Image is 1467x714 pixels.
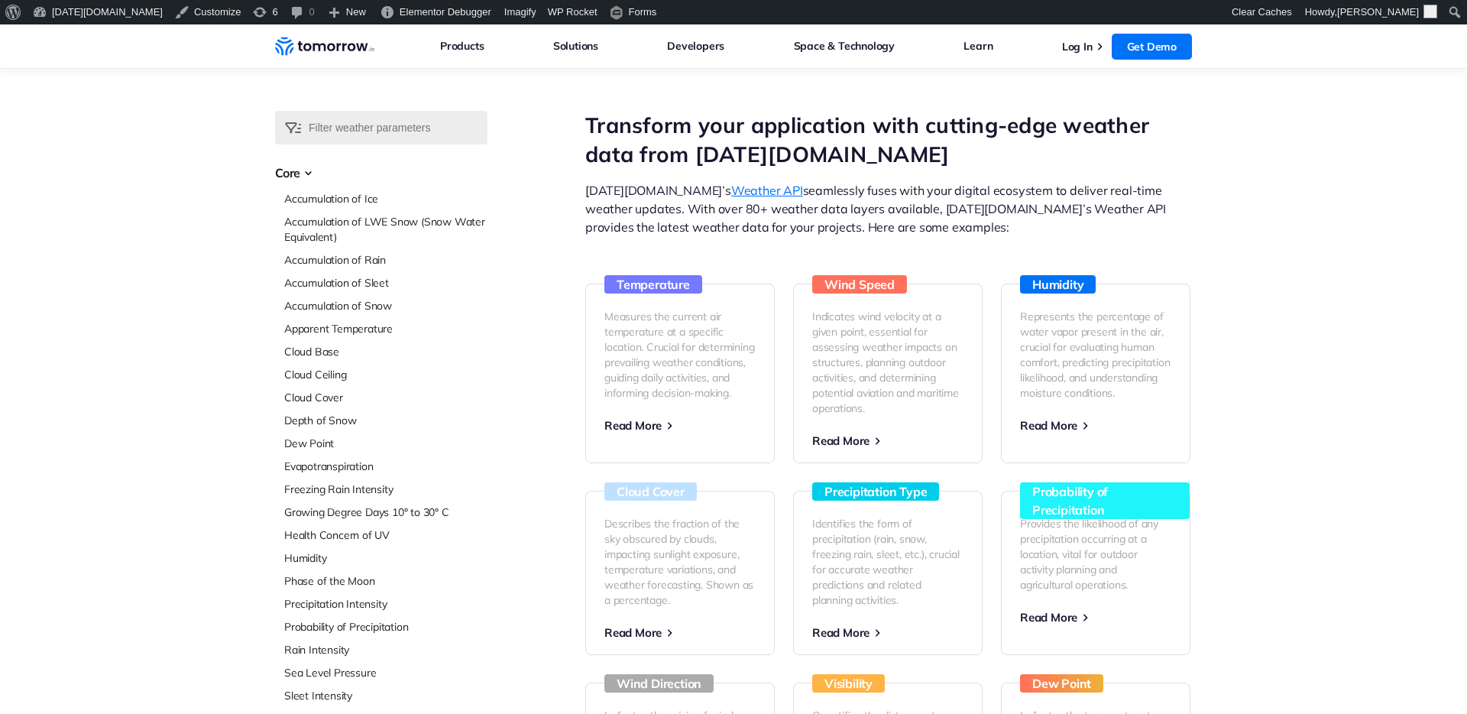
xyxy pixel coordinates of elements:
[284,688,487,703] a: Sleet Intensity
[284,436,487,451] a: Dew Point
[1020,482,1190,519] h3: Probability of Precipitation
[1020,674,1103,693] h3: Dew Point
[284,482,487,497] a: Freezing Rain Intensity
[284,642,487,657] a: Rain Intensity
[284,550,487,566] a: Humidity
[585,491,775,655] a: Cloud Cover Describes the fraction of the sky obscured by clouds, impacting sunlight exposure, te...
[667,36,724,56] a: Developers
[284,665,487,680] a: Sea Level Pressure
[604,418,662,433] span: Read More
[284,619,487,634] a: Probability of Precipitation
[284,344,487,359] a: Cloud Base
[440,36,484,56] a: Products
[604,309,756,401] p: Measures the current air temperature at a specific location. Crucial for determining prevailing w...
[812,275,907,294] h3: Wind Speed
[1001,284,1190,463] a: Humidity Represents the percentage of water vapor present in the air, crucial for evaluating huma...
[1020,516,1171,592] p: Provides the likelihood of any precipitation occurring at a location, vital for outdoor activity ...
[585,181,1192,236] p: [DATE][DOMAIN_NAME]’s seamlessly fuses with your digital ecosystem to deliver real-time weather u...
[284,252,487,268] a: Accumulation of Rain
[1112,34,1192,60] a: Get Demo
[812,482,939,501] h3: Precipitation Type
[284,505,487,520] a: Growing Degree Days 10° to 30° C
[284,413,487,428] a: Depth of Snow
[284,191,487,206] a: Accumulation of Ice
[284,298,487,313] a: Accumulation of Snow
[284,390,487,405] a: Cloud Cover
[275,164,487,182] h3: Core
[284,214,487,245] a: Accumulation of LWE Snow (Snow Water Equivalent)
[793,491,983,655] a: Precipitation Type Identifies the form of precipitation (rain, snow, freezing rain, sleet, etc.),...
[604,275,702,294] h3: Temperature
[585,111,1192,169] h1: Transform your application with cutting-edge weather data from [DATE][DOMAIN_NAME]
[731,183,803,198] a: Weather API
[1020,275,1096,294] h3: Humidity
[1020,610,1077,625] span: Read More
[604,516,756,608] p: Describes the fraction of the sky obscured by clouds, impacting sunlight exposure, temperature va...
[284,459,487,474] a: Evapotranspiration
[604,625,662,640] span: Read More
[963,36,993,56] a: Learn
[275,111,487,144] input: Filter weather parameters
[1020,309,1171,401] p: Represents the percentage of water vapor present in the air, crucial for evaluating human comfort...
[1337,6,1419,18] span: [PERSON_NAME]
[794,36,895,56] a: Space & Technology
[604,482,697,501] h3: Cloud Cover
[1001,491,1190,655] a: Probability of Precipitation Provides the likelihood of any precipitation occurring at a location...
[1062,40,1093,54] a: Log In
[284,367,487,382] a: Cloud Ceiling
[812,516,963,608] p: Identifies the form of precipitation (rain, snow, freezing rain, sleet, etc.), crucial for accura...
[275,35,374,58] a: Home link
[553,36,598,56] a: Solutions
[1020,418,1077,433] span: Read More
[812,625,870,640] span: Read More
[284,596,487,612] a: Precipitation Intensity
[793,284,983,463] a: Wind Speed Indicates wind velocity at a given point, essential for assessing weather impacts on s...
[812,674,885,693] h3: Visibility
[284,321,487,336] a: Apparent Temperature
[284,573,487,589] a: Phase of the Moon
[604,674,714,693] h3: Wind Direction
[812,433,870,448] span: Read More
[585,284,775,463] a: Temperature Measures the current air temperature at a specific location. Crucial for determining ...
[812,309,963,416] p: Indicates wind velocity at a given point, essential for assessing weather impacts on structures, ...
[284,527,487,543] a: Health Concern of UV
[284,275,487,290] a: Accumulation of Sleet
